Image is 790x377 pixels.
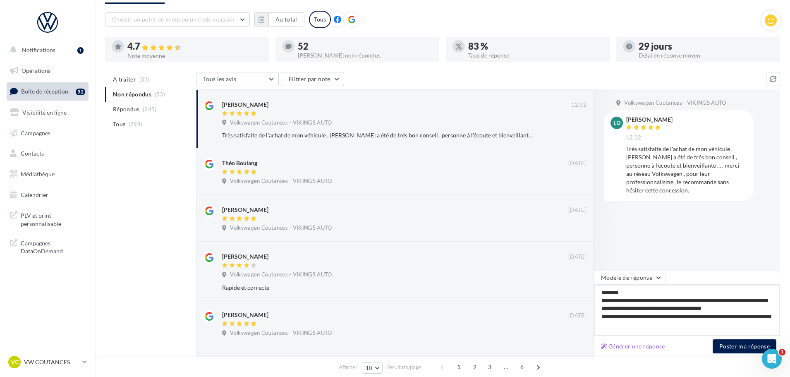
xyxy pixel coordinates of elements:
[222,206,268,214] div: [PERSON_NAME]
[624,99,726,107] span: Volkswagen Coutances - VIKINGS AUTO
[571,101,587,109] span: 12:32
[366,365,373,371] span: 10
[7,354,89,370] a: VC VW COUTANCES
[129,121,143,127] span: (298)
[5,234,90,259] a: Campagnes DataOnDemand
[21,88,68,95] span: Boîte de réception
[76,89,85,95] div: 52
[639,42,773,51] div: 29 jours
[230,329,332,337] span: Volkswagen Coutances - VIKINGS AUTO
[139,76,150,83] span: (53)
[282,72,344,86] button: Filtrer par note
[309,11,331,28] div: Tous
[222,311,268,319] div: [PERSON_NAME]
[105,12,250,26] button: Choisir un point de vente ou un code magasin
[143,106,157,113] span: (245)
[222,283,533,292] div: Rapide et correcte
[222,131,533,139] div: Très satisfaite de l'achat de mon véhicule . [PERSON_NAME] a été de trés bon conseil , personne à...
[230,224,332,232] span: Volkswagen Coutances - VIKINGS AUTO
[568,253,587,261] span: [DATE]
[5,125,90,142] a: Campagnes
[598,341,668,351] button: Générer une réponse
[113,105,140,113] span: Répondus
[254,12,304,26] button: Au total
[268,12,304,26] button: Au total
[568,207,587,214] span: [DATE]
[298,53,433,58] div: [PERSON_NAME] non répondus
[762,349,782,369] iframe: Intercom live chat
[127,53,262,59] div: Note moyenne
[230,119,332,127] span: Volkswagen Coutances - VIKINGS AUTO
[483,360,496,374] span: 3
[113,75,136,84] span: A traiter
[22,67,50,74] span: Opérations
[5,82,90,100] a: Boîte de réception52
[21,210,85,228] span: PLV et print personnalisable
[222,252,268,261] div: [PERSON_NAME]
[626,145,747,195] div: Très satisfaite de l'achat de mon véhicule . [PERSON_NAME] a été de trés bon conseil , personne à...
[22,46,55,53] span: Notifications
[21,238,85,255] span: Campagnes DataOnDemand
[639,53,773,58] div: Délai de réponse moyen
[21,150,44,157] span: Contacts
[515,360,529,374] span: 6
[468,53,603,58] div: Taux de réponse
[196,72,279,86] button: Tous les avis
[5,104,90,121] a: Visibilité en ligne
[5,41,87,59] button: Notifications 1
[468,360,481,374] span: 2
[230,178,332,185] span: Volkswagen Coutances - VIKINGS AUTO
[77,47,84,54] div: 1
[468,42,603,51] div: 83 %
[11,358,19,366] span: VC
[5,207,90,231] a: PLV et print personnalisable
[362,362,383,374] button: 10
[112,16,235,23] span: Choisir un point de vente ou un code magasin
[127,42,262,51] div: 4.7
[230,271,332,279] span: Volkswagen Coutances - VIKINGS AUTO
[387,363,421,371] span: résultats/page
[222,101,268,109] div: [PERSON_NAME]
[21,170,55,178] span: Médiathèque
[113,120,125,128] span: Tous
[21,191,48,198] span: Calendrier
[5,186,90,204] a: Calendrier
[5,166,90,183] a: Médiathèque
[24,358,79,366] p: VW COUTANCES
[22,109,67,116] span: Visibilité en ligne
[298,42,433,51] div: 52
[613,119,620,127] span: Ld
[339,363,357,371] span: Afficher
[5,62,90,79] a: Opérations
[713,339,776,353] button: Poster ma réponse
[222,159,257,167] div: Théo Boulang
[5,145,90,162] a: Contacts
[568,160,587,167] span: [DATE]
[203,75,237,82] span: Tous les avis
[499,360,512,374] span: ...
[594,271,666,285] button: Modèle de réponse
[626,134,642,142] span: 12:32
[452,360,465,374] span: 1
[626,117,673,122] div: [PERSON_NAME]
[21,129,50,136] span: Campagnes
[568,312,587,319] span: [DATE]
[779,349,785,355] span: 1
